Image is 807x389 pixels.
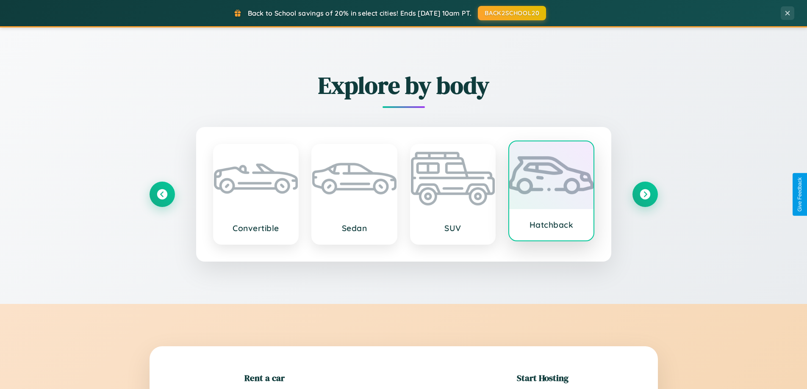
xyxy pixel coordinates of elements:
h2: Start Hosting [517,372,569,384]
h2: Explore by body [150,69,658,102]
h3: Hatchback [518,220,585,230]
h3: Convertible [222,223,290,233]
button: BACK2SCHOOL20 [478,6,546,20]
h3: Sedan [321,223,388,233]
div: Give Feedback [797,177,803,212]
h2: Rent a car [244,372,285,384]
span: Back to School savings of 20% in select cities! Ends [DATE] 10am PT. [248,9,471,17]
h3: SUV [419,223,487,233]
